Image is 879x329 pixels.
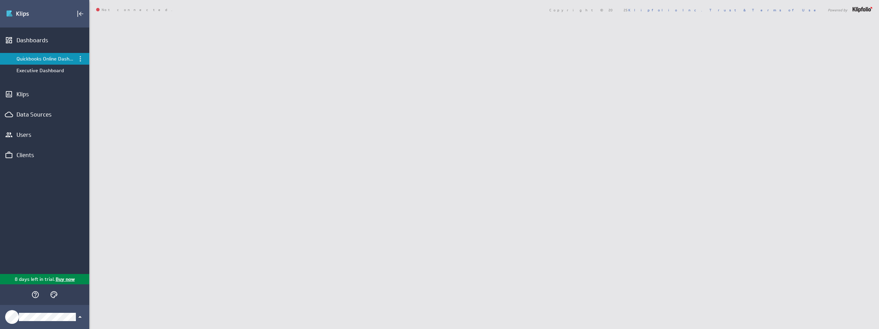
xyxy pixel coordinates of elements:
[75,8,86,20] div: Collapse
[16,90,73,98] div: Klips
[15,276,55,283] p: 8 days left in trial.
[16,151,73,159] div: Clients
[16,67,74,74] div: Executive Dashboard
[628,8,702,12] a: Klipfolio Inc.
[48,289,60,300] div: Themes
[76,54,85,64] div: Menu
[50,290,58,299] svg: Themes
[709,8,821,12] a: Trust & Terms of Use
[16,131,73,139] div: Users
[828,8,847,12] span: Powered by
[55,276,75,283] p: Buy now
[96,8,172,12] span: Not connected.
[549,8,702,12] span: Copyright © 2025
[76,55,84,63] div: Dashboard menu
[16,36,73,44] div: Dashboards
[76,55,84,63] div: Menu
[16,111,62,118] div: Data Sources
[853,7,872,12] img: logo-footer.png
[16,56,74,62] div: Quickbooks Online Dashboard
[30,289,41,300] div: Help
[6,8,54,19] div: Go to Dashboards
[6,8,54,19] img: Klipfolio klips logo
